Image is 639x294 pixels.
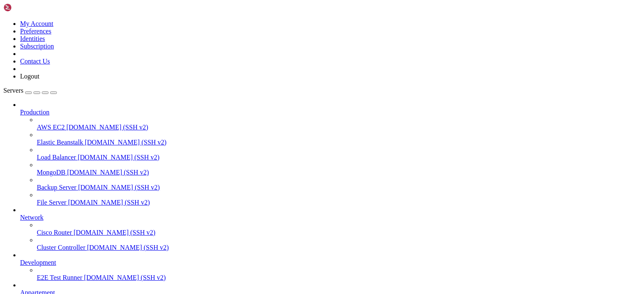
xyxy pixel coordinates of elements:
li: Backup Server [DOMAIN_NAME] (SSH v2) [37,176,636,191]
a: E2E Test Runner [DOMAIN_NAME] (SSH v2) [37,274,636,281]
span: [DOMAIN_NAME] (SSH v2) [66,124,148,131]
span: [DOMAIN_NAME] (SSH v2) [78,184,160,191]
a: Logout [20,73,39,80]
a: Load Balancer [DOMAIN_NAME] (SSH v2) [37,154,636,161]
span: File Server [37,199,66,206]
span: Cluster Controller [37,244,85,251]
a: File Server [DOMAIN_NAME] (SSH v2) [37,199,636,206]
a: Backup Server [DOMAIN_NAME] (SSH v2) [37,184,636,191]
a: Production [20,109,636,116]
span: [DOMAIN_NAME] (SSH v2) [87,244,169,251]
span: [DOMAIN_NAME] (SSH v2) [74,229,156,236]
span: Backup Server [37,184,77,191]
li: MongoDB [DOMAIN_NAME] (SSH v2) [37,161,636,176]
span: AWS EC2 [37,124,65,131]
li: Cisco Router [DOMAIN_NAME] (SSH v2) [37,221,636,236]
span: [DOMAIN_NAME] (SSH v2) [67,169,149,176]
span: [DOMAIN_NAME] (SSH v2) [78,154,160,161]
span: Production [20,109,49,116]
span: Servers [3,87,23,94]
span: Cisco Router [37,229,72,236]
a: Servers [3,87,57,94]
span: Elastic Beanstalk [37,139,83,146]
li: Load Balancer [DOMAIN_NAME] (SSH v2) [37,146,636,161]
a: Subscription [20,43,54,50]
span: E2E Test Runner [37,274,82,281]
span: [DOMAIN_NAME] (SSH v2) [68,199,150,206]
a: Identities [20,35,45,42]
span: Load Balancer [37,154,76,161]
li: File Server [DOMAIN_NAME] (SSH v2) [37,191,636,206]
span: [DOMAIN_NAME] (SSH v2) [85,139,167,146]
a: Preferences [20,28,51,35]
span: Development [20,259,56,266]
a: Cluster Controller [DOMAIN_NAME] (SSH v2) [37,244,636,251]
span: Network [20,214,43,221]
a: Contact Us [20,58,50,65]
li: AWS EC2 [DOMAIN_NAME] (SSH v2) [37,116,636,131]
span: MongoDB [37,169,65,176]
a: Development [20,259,636,266]
a: AWS EC2 [DOMAIN_NAME] (SSH v2) [37,124,636,131]
span: [DOMAIN_NAME] (SSH v2) [84,274,166,281]
li: Elastic Beanstalk [DOMAIN_NAME] (SSH v2) [37,131,636,146]
a: Cisco Router [DOMAIN_NAME] (SSH v2) [37,229,636,236]
li: Network [20,206,636,251]
a: MongoDB [DOMAIN_NAME] (SSH v2) [37,169,636,176]
img: Shellngn [3,3,51,12]
li: Production [20,101,636,206]
a: Elastic Beanstalk [DOMAIN_NAME] (SSH v2) [37,139,636,146]
a: My Account [20,20,54,27]
li: Cluster Controller [DOMAIN_NAME] (SSH v2) [37,236,636,251]
li: Development [20,251,636,281]
a: Network [20,214,636,221]
li: E2E Test Runner [DOMAIN_NAME] (SSH v2) [37,266,636,281]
